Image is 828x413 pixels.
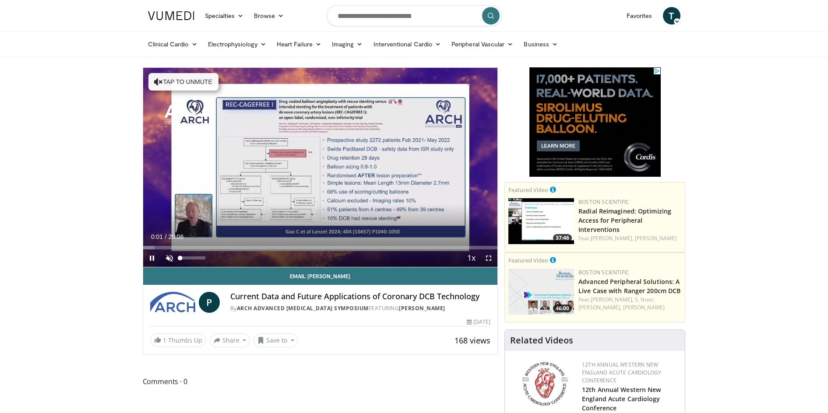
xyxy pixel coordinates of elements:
span: 20:06 [168,233,183,240]
a: Business [518,35,563,53]
a: Clinical Cardio [143,35,203,53]
button: Tap to unmute [148,73,218,91]
a: Specialties [200,7,249,24]
a: Heart Failure [271,35,327,53]
a: [PERSON_NAME], [591,234,634,242]
button: Pause [143,249,161,267]
a: Interventional Cardio [368,35,447,53]
a: Imaging [327,35,368,53]
a: S. Noor, [635,296,655,303]
div: Volume Level [180,256,205,259]
img: c038ed19-16d5-403f-b698-1d621e3d3fd1.150x105_q85_crop-smart_upscale.jpg [508,198,574,244]
small: Featured Video [508,186,548,194]
a: 46:00 [508,269,574,315]
a: Advanced Peripheral Solutions: A Live Case with Ranger 200cm DCB [578,277,680,295]
a: [PERSON_NAME], [591,296,634,303]
span: 46:00 [553,304,572,312]
input: Search topics, interventions [327,5,502,26]
div: Feat. [578,234,681,242]
div: [DATE] [467,318,490,326]
span: 1 [163,336,166,344]
a: [PERSON_NAME], [578,304,621,311]
img: VuMedi Logo [148,11,194,20]
a: Favorites [621,7,658,24]
a: 12th Annual Western New England Acute Cardiology Conference [582,361,661,384]
span: Comments 0 [143,376,498,387]
button: Unmute [161,249,178,267]
img: ARCH Advanced Revascularization Symposium [150,292,195,313]
iframe: Advertisement [529,67,661,177]
button: Share [210,333,250,347]
a: [PERSON_NAME] [623,304,665,311]
button: Save to [254,333,298,347]
a: Electrophysiology [203,35,271,53]
button: Fullscreen [480,249,497,267]
a: ARCH Advanced [MEDICAL_DATA] Symposium [237,304,369,312]
a: Email [PERSON_NAME] [143,267,498,285]
a: 12th Annual Western New England Acute Cardiology Conference [582,385,661,412]
div: Progress Bar [143,246,498,249]
a: T [663,7,680,24]
button: Playback Rate [462,249,480,267]
a: [PERSON_NAME] [635,234,676,242]
a: 1 Thumbs Up [150,333,206,347]
small: Featured Video [508,256,548,264]
a: Browse [249,7,289,24]
span: 37:46 [553,234,572,242]
a: [PERSON_NAME] [399,304,445,312]
a: Peripheral Vascular [446,35,518,53]
img: 0954f259-7907-4053-a817-32a96463ecc8.png.150x105_q85_autocrop_double_scale_upscale_version-0.2.png [521,361,569,407]
span: / [165,233,167,240]
a: Boston Scientific [578,198,629,206]
span: 0:01 [151,233,163,240]
a: Radial Reimagined: Optimizing Access for Peripheral Interventions [578,207,671,234]
div: Feat. [578,296,681,311]
a: Boston Scientific [578,269,629,276]
img: af9da20d-90cf-472d-9687-4c089bf26c94.150x105_q85_crop-smart_upscale.jpg [508,269,574,315]
h4: Current Data and Future Applications of Coronary DCB Technology [230,292,490,301]
h4: Related Videos [510,335,573,346]
a: P [199,292,220,313]
a: 37:46 [508,198,574,244]
div: By FEATURING [230,304,490,312]
video-js: Video Player [143,68,498,267]
span: 168 views [455,335,490,346]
